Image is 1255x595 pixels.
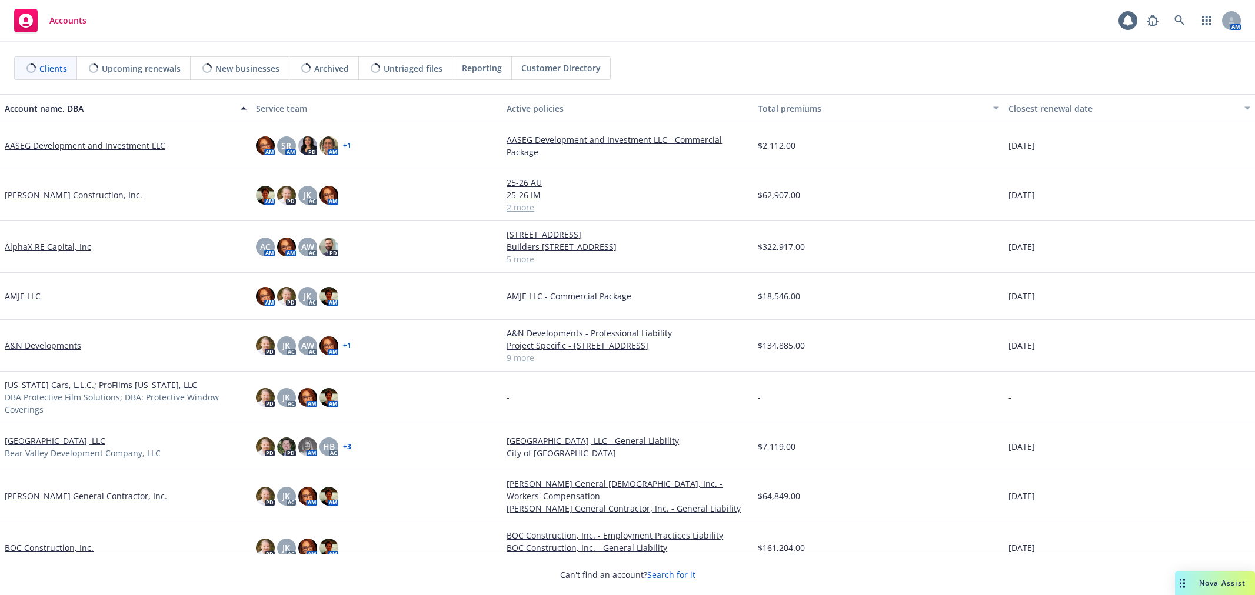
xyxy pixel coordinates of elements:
[507,529,748,541] a: BOC Construction, Inc. - Employment Practices Liability
[758,139,795,152] span: $2,112.00
[256,102,498,115] div: Service team
[301,339,314,352] span: AW
[758,339,805,352] span: $134,885.00
[507,541,748,554] a: BOC Construction, Inc. - General Liability
[9,4,91,37] a: Accounts
[5,379,197,391] a: [US_STATE] Cars, L.L.C.; ProFilms [US_STATE], LLC
[5,447,161,459] span: Bear Valley Development Company, LLC
[1008,290,1035,302] span: [DATE]
[5,490,167,502] a: [PERSON_NAME] General Contractor, Inc.
[256,336,275,355] img: photo
[1008,189,1035,201] span: [DATE]
[282,490,290,502] span: JK
[281,139,291,152] span: SR
[298,437,317,456] img: photo
[1008,391,1011,403] span: -
[1004,94,1255,122] button: Closest renewal date
[758,391,761,403] span: -
[1008,490,1035,502] span: [DATE]
[1195,9,1219,32] a: Switch app
[102,62,181,75] span: Upcoming renewals
[1008,240,1035,253] span: [DATE]
[277,186,296,205] img: photo
[5,339,81,352] a: A&N Developments
[215,62,279,75] span: New businesses
[277,437,296,456] img: photo
[462,62,502,74] span: Reporting
[5,541,94,554] a: BOC Construction, Inc.
[507,102,748,115] div: Active policies
[507,189,748,201] a: 25-26 IM
[521,62,601,74] span: Customer Directory
[1175,571,1255,595] button: Nova Assist
[282,541,290,554] span: JK
[1175,571,1190,595] div: Drag to move
[1008,339,1035,352] span: [DATE]
[647,569,695,580] a: Search for it
[758,541,805,554] span: $161,204.00
[256,388,275,407] img: photo
[560,569,695,581] span: Can't find an account?
[256,487,275,506] img: photo
[753,94,1004,122] button: Total premiums
[256,136,275,155] img: photo
[319,539,338,557] img: photo
[758,490,800,502] span: $64,849.00
[507,176,748,189] a: 25-26 AU
[319,186,338,205] img: photo
[319,388,338,407] img: photo
[49,16,86,25] span: Accounts
[256,186,275,205] img: photo
[1008,440,1035,453] span: [DATE]
[1008,139,1035,152] span: [DATE]
[758,102,987,115] div: Total premiums
[39,62,67,75] span: Clients
[301,240,314,253] span: AW
[319,238,338,256] img: photo
[343,142,351,149] a: + 1
[5,391,247,416] span: DBA Protective Film Solutions; DBA: Protective Window Coverings
[507,253,748,265] a: 5 more
[507,133,748,158] a: AASEG Development and Investment LLC - Commercial Package
[282,339,290,352] span: JK
[5,290,41,302] a: AMJE LLC
[1199,578,1246,588] span: Nova Assist
[298,136,317,155] img: photo
[277,238,296,256] img: photo
[5,139,165,152] a: AASEG Development and Investment LLC
[507,290,748,302] a: AMJE LLC - Commercial Package
[277,287,296,306] img: photo
[507,502,748,514] a: [PERSON_NAME] General Contractor, Inc. - General Liability
[5,434,105,447] a: [GEOGRAPHIC_DATA], LLC
[304,290,311,302] span: JK
[1141,9,1164,32] a: Report a Bug
[507,327,748,339] a: A&N Developments - Professional Liability
[758,189,800,201] span: $62,907.00
[1008,102,1237,115] div: Closest renewal date
[323,440,335,453] span: HB
[507,434,748,447] a: [GEOGRAPHIC_DATA], LLC - General Liability
[507,339,748,352] a: Project Specific - [STREET_ADDRESS]
[319,136,338,155] img: photo
[260,240,271,253] span: AC
[251,94,502,122] button: Service team
[5,102,234,115] div: Account name, DBA
[319,487,338,506] img: photo
[282,391,290,403] span: JK
[507,228,748,240] a: [STREET_ADDRESS]
[758,440,795,453] span: $7,119.00
[256,437,275,456] img: photo
[507,201,748,213] a: 2 more
[507,352,748,364] a: 9 more
[1008,541,1035,554] span: [DATE]
[256,287,275,306] img: photo
[507,477,748,502] a: [PERSON_NAME] General [DEMOGRAPHIC_DATA], Inc. - Workers' Compensation
[5,189,142,201] a: [PERSON_NAME] Construction, Inc.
